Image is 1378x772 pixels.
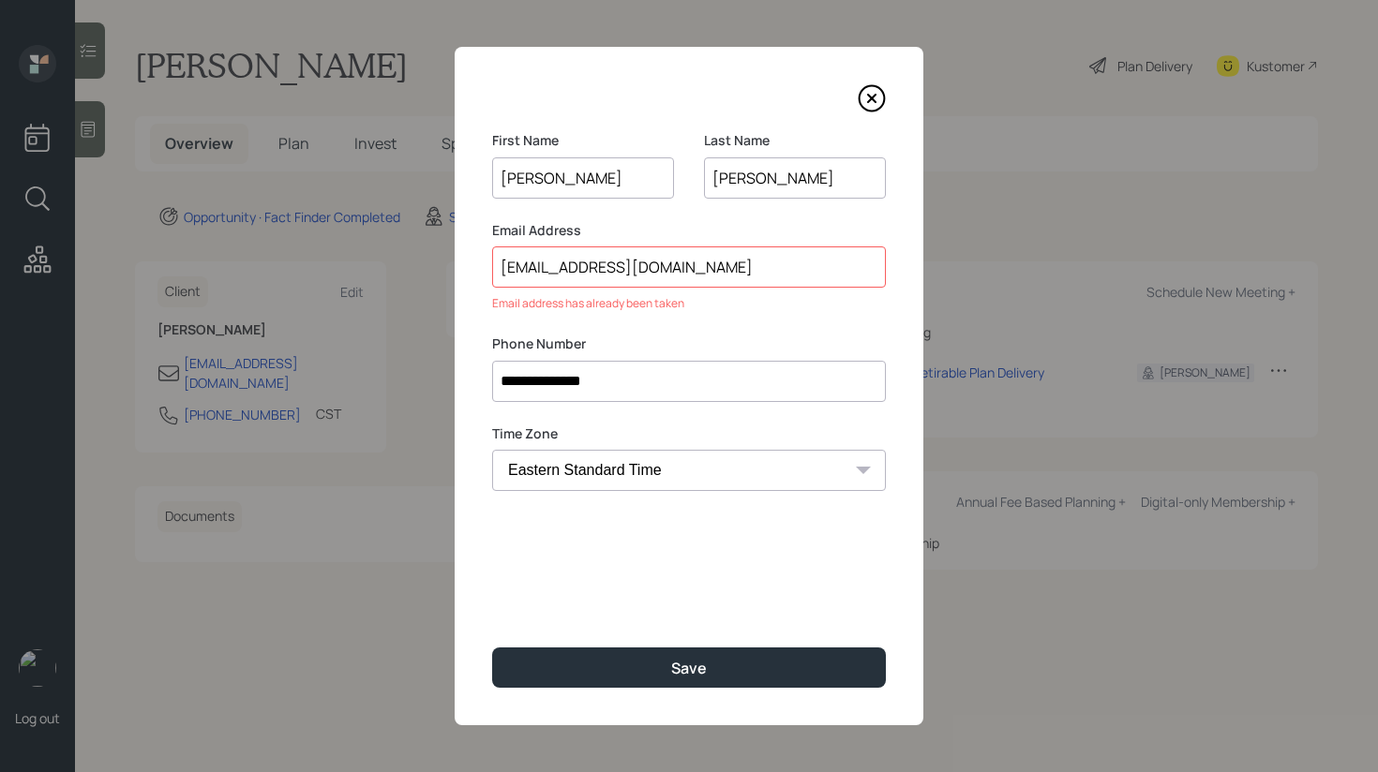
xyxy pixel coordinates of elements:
[492,221,886,240] label: Email Address
[492,424,886,443] label: Time Zone
[492,295,886,312] div: Email address has already been taken
[704,131,886,150] label: Last Name
[492,647,886,688] button: Save
[492,131,674,150] label: First Name
[492,334,886,353] label: Phone Number
[671,658,707,678] div: Save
